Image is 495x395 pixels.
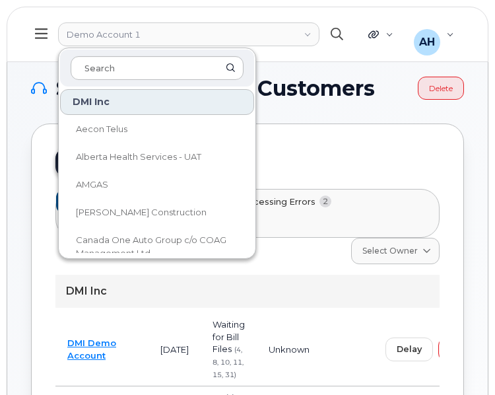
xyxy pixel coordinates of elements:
[60,199,254,226] a: [PERSON_NAME] Construction
[60,89,254,115] div: DMI Inc
[418,77,464,100] a: Delete
[269,344,310,355] span: Unknown
[213,319,245,354] span: Waiting for Bill Files
[362,245,418,257] span: Select Owner
[55,148,108,177] a: Mobile
[55,275,440,308] div: DMI Inc
[148,313,201,386] td: [DATE]
[76,124,127,134] span: Aecon Telus
[60,116,254,143] a: Aecon Telus
[319,196,332,207] span: 2
[351,238,440,264] a: Select Owner
[76,151,201,162] span: Alberta Health Services - UAT
[76,179,108,190] span: AMGAS
[397,343,422,355] span: Delay
[385,338,433,361] button: Delay
[67,338,116,361] a: DMI Demo Account
[238,196,315,208] span: Processing Errors
[71,56,244,80] input: Search
[60,172,254,198] a: AMGAS
[76,234,226,258] span: Canada One Auto Group c/o COAG Management Ltd
[60,227,254,254] a: Canada One Auto Group c/o COAG Management Ltd
[56,79,375,98] span: Simplex My-Serve Customers
[60,144,254,170] a: Alberta Health Services - UAT
[76,207,207,217] span: [PERSON_NAME] Construction
[213,345,244,379] span: (4, 8, 10, 11, 15, 31)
